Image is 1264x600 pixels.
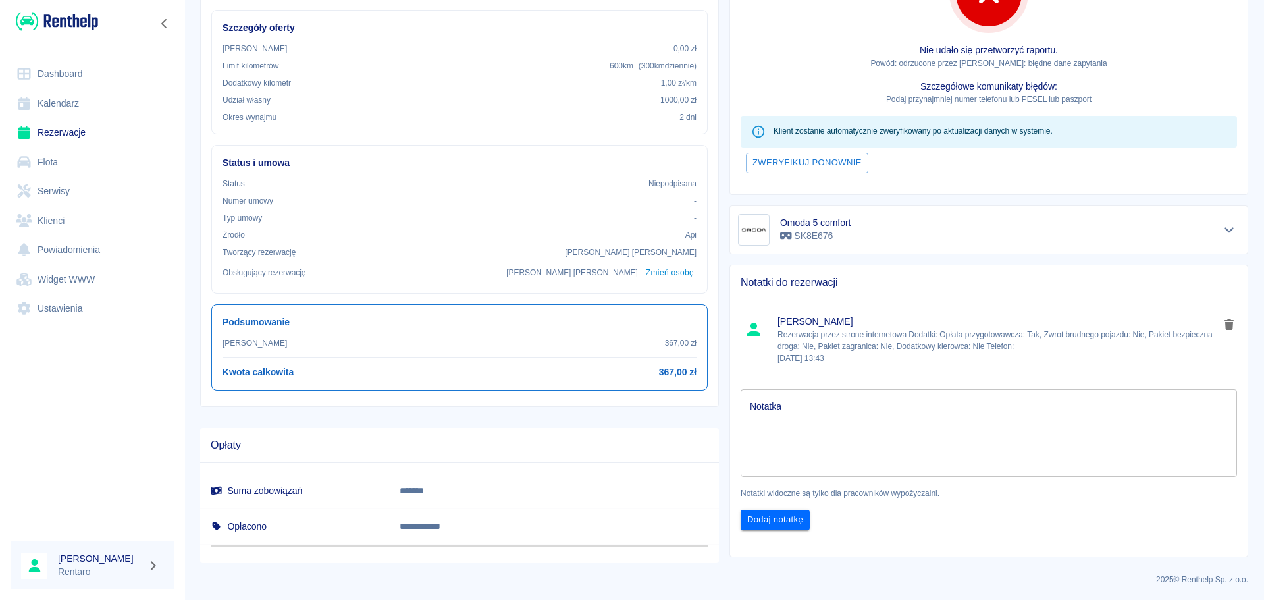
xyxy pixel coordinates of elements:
[777,352,1219,364] p: [DATE] 13:43
[1219,221,1240,239] button: Pokaż szczegóły
[223,43,287,55] p: [PERSON_NAME]
[223,366,294,379] h6: Kwota całkowita
[223,156,697,170] h6: Status i umowa
[741,276,1237,289] span: Notatki do rezerwacji
[11,177,174,206] a: Serwisy
[211,439,708,452] span: Opłaty
[694,195,697,207] p: -
[58,565,142,579] p: Rentaro
[223,195,273,207] p: Numer umowy
[777,315,1219,329] span: [PERSON_NAME]
[685,229,697,241] p: Api
[741,510,810,530] button: Dodaj notatkę
[223,178,245,190] p: Status
[648,178,697,190] p: Niepodpisana
[741,80,1237,94] p: Szczegółowe komunikaty błędów:
[58,552,142,565] h6: [PERSON_NAME]
[11,294,174,323] a: Ustawienia
[223,267,306,279] p: Obsługujący rezerwację
[660,94,697,106] p: 1000,00 zł
[659,366,697,379] h6: 367,00 zł
[11,11,98,32] a: Renthelp logo
[11,265,174,294] a: Widget WWW
[661,77,697,89] p: 1,00 zł /km
[211,484,379,497] h6: Suma zobowiązań
[780,216,851,229] h6: Omoda 5 comfort
[223,60,278,72] p: Limit kilometrów
[155,15,174,32] button: Zwiń nawigację
[741,57,1237,69] p: Powód: odrzucone przez [PERSON_NAME]: błędne dane zapytania
[11,59,174,89] a: Dashboard
[506,267,638,279] p: [PERSON_NAME] [PERSON_NAME]
[223,21,697,35] h6: Szczegóły oferty
[741,43,1237,57] p: Nie udało się przetworzyć raportu.
[223,315,697,329] h6: Podsumowanie
[694,212,697,224] p: -
[11,148,174,177] a: Flota
[665,337,697,349] p: 367,00 zł
[741,217,767,243] img: Image
[610,60,697,72] p: 600 km
[886,95,1092,104] span: Podaj przynajmniej numer telefonu lub PESEL lub paszport
[223,111,276,123] p: Okres wynajmu
[211,520,379,533] h6: Opłacono
[11,206,174,236] a: Klienci
[223,246,296,258] p: Tworzący rezerwację
[223,229,245,241] p: Żrodło
[565,246,697,258] p: [PERSON_NAME] [PERSON_NAME]
[223,94,271,106] p: Udział własny
[11,235,174,265] a: Powiadomienia
[200,574,1248,586] p: 2025 © Renthelp Sp. z o.o.
[16,11,98,32] img: Renthelp logo
[639,61,697,70] span: ( 300 km dziennie )
[223,77,291,89] p: Dodatkowy kilometr
[679,111,697,123] p: 2 dni
[643,263,697,283] button: Zmień osobę
[11,118,174,148] a: Rezerwacje
[777,329,1219,364] p: Rezerwacja przez strone internetowa Dodatki: Opłata przygotowawcza: Tak, Zwrot brudnego pojazdu: ...
[211,545,708,547] span: Nadpłata: 0,00 zł
[1219,316,1239,333] button: delete note
[780,229,851,243] p: SK8E676
[741,487,1237,499] p: Notatki widoczne są tylko dla pracowników wypożyczalni.
[11,89,174,119] a: Kalendarz
[223,212,262,224] p: Typ umowy
[223,337,287,349] p: [PERSON_NAME]
[746,153,868,173] button: Zweryfikuj ponownie
[673,43,697,55] p: 0,00 zł
[774,120,1053,144] div: Klient zostanie automatycznie zweryfikowany po aktualizacji danych w systemie.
